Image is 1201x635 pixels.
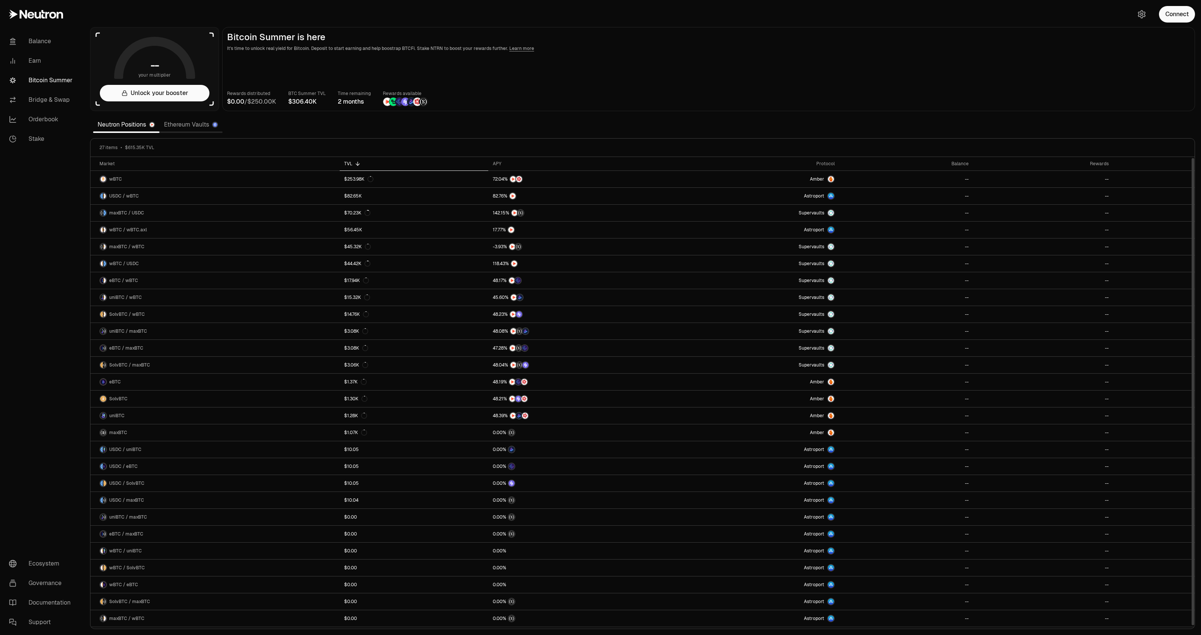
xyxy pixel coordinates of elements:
img: Ethereum Logo [213,122,217,127]
span: maxBTC [109,430,127,436]
div: $44.42K [344,261,370,267]
span: Supervaults [799,294,824,300]
img: SolvBTC Logo [100,362,103,368]
a: -- [839,391,973,407]
img: USDC Logo [104,261,106,267]
a: -- [839,357,973,373]
img: uniBTC Logo [100,413,106,419]
a: -- [973,272,1113,289]
img: Mars Fragments [413,98,421,106]
a: -- [973,205,1113,221]
button: NTRNEtherFi PointsMars Fragments [493,378,660,386]
span: Supervaults [799,244,824,250]
img: USDC Logo [100,463,103,469]
img: USDC Logo [100,446,103,452]
a: Solv Points [488,475,665,492]
span: Supervaults [799,345,824,351]
a: Bridge & Swap [3,90,81,110]
a: -- [839,340,973,356]
button: NTRNSolv Points [493,311,660,318]
a: maxBTC LogoUSDC LogomaxBTC / USDC [90,205,340,221]
a: -- [973,323,1113,339]
span: Amber [810,176,824,182]
img: Structured Points [516,362,522,368]
div: $1.30K [344,396,367,402]
a: USDC LogoSolvBTC LogoUSDC / SolvBTC [90,475,340,492]
a: -- [839,441,973,458]
div: $10.05 [344,446,359,452]
img: Bedrock Diamonds [517,294,523,300]
img: SolvBTC Logo [100,311,103,317]
a: NTRNStructured PointsBedrock Diamonds [488,323,665,339]
img: eBTC Logo [100,278,103,284]
img: Mars Fragments [521,396,527,402]
a: -- [973,222,1113,238]
img: maxBTC Logo [100,430,106,436]
span: Astroport [804,193,824,199]
button: NTRNStructured PointsSolv Points [493,361,660,369]
a: SupervaultsSupervaults [664,205,839,221]
img: Amber [828,379,834,385]
a: -- [973,391,1113,407]
img: NTRN [509,396,515,402]
a: SupervaultsSupervaults [664,255,839,272]
a: NTRNSolv PointsMars Fragments [488,391,665,407]
button: NTRN [493,226,660,234]
button: NTRNBedrock Diamonds [493,294,660,301]
button: NTRN [493,260,660,267]
a: SupervaultsSupervaults [664,289,839,306]
img: uniBTC Logo [100,328,103,334]
a: $14.76K [340,306,488,323]
img: NTRN [509,379,515,385]
img: Mars Fragments [516,176,522,182]
img: Solv Points [516,311,522,317]
a: $56.45K [340,222,488,238]
img: Bedrock Diamonds [522,328,528,334]
div: $45.32K [344,244,371,250]
img: wBTC Logo [104,193,106,199]
a: -- [839,289,973,306]
img: NTRN [510,176,516,182]
img: wBTC Logo [104,294,106,300]
a: NTRNStructured Points [488,238,665,255]
span: maxBTC / wBTC [109,244,144,250]
img: Lombard Lux [389,98,397,106]
div: $56.45K [344,227,362,233]
span: eBTC [109,379,121,385]
img: NTRN [512,210,518,216]
a: $10.04 [340,492,488,508]
span: SolvBTC [109,396,128,402]
a: Orderbook [3,110,81,129]
img: wBTC Logo [104,311,106,317]
a: -- [973,255,1113,272]
span: Supervaults [799,278,824,284]
span: USDC / eBTC [109,463,138,469]
span: Amber [810,396,824,402]
img: EtherFi Points [509,463,515,469]
h1: -- [151,59,159,71]
img: wBTC Logo [100,176,106,182]
div: $14.76K [344,311,369,317]
div: $3.06K [344,362,368,368]
a: eBTC LogowBTC LogoeBTC / wBTC [90,272,340,289]
a: AmberAmber [664,391,839,407]
span: Amber [810,413,824,419]
img: NTRN [510,362,516,368]
a: $44.42K [340,255,488,272]
span: Supervaults [799,328,824,334]
a: $70.23K [340,205,488,221]
a: -- [839,255,973,272]
img: Structured Points [516,328,522,334]
a: SupervaultsSupervaults [664,238,839,255]
span: Astroport [804,227,824,233]
img: Bedrock Diamonds [516,413,522,419]
a: -- [973,306,1113,323]
a: USDC LogomaxBTC LogoUSDC / maxBTC [90,492,340,508]
div: $70.23K [344,210,370,216]
a: -- [839,475,973,492]
span: Supervaults [799,261,824,267]
img: maxBTC Logo [104,362,106,368]
a: uniBTC LogowBTC LogouniBTC / wBTC [90,289,340,306]
img: EtherFi Points [522,345,528,351]
a: USDC LogouniBTC LogoUSDC / uniBTC [90,441,340,458]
